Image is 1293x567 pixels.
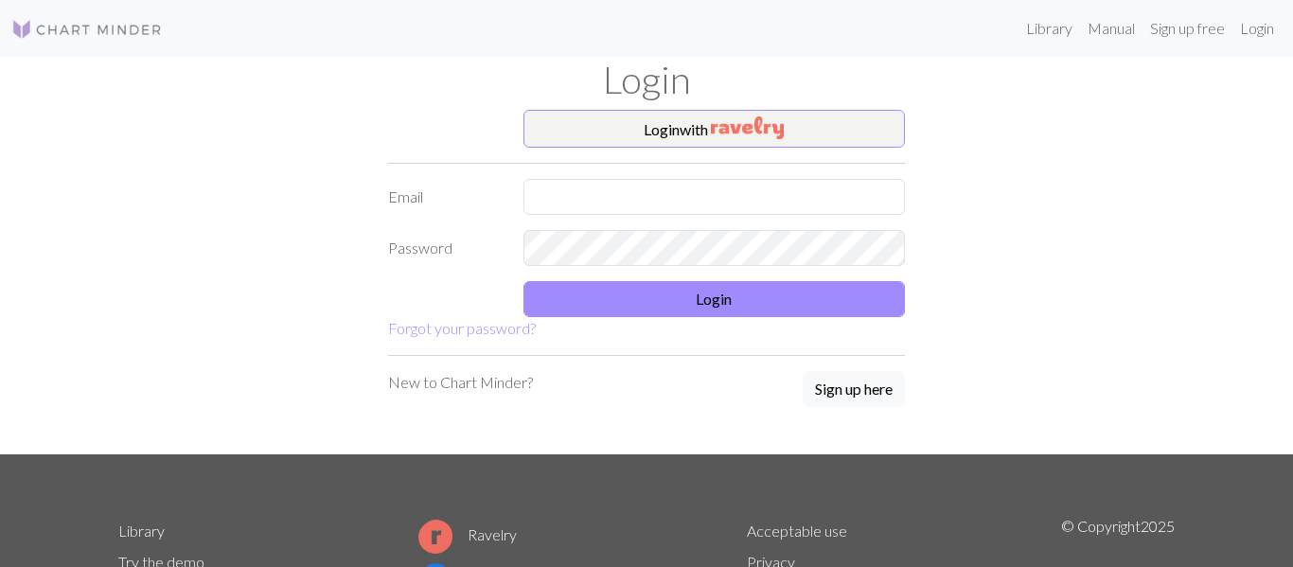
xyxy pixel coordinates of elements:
[803,371,905,409] a: Sign up here
[388,319,536,337] a: Forgot your password?
[377,230,512,266] label: Password
[11,18,163,41] img: Logo
[711,116,784,139] img: Ravelry
[747,522,847,540] a: Acceptable use
[388,371,533,394] p: New to Chart Minder?
[418,525,517,543] a: Ravelry
[118,522,165,540] a: Library
[803,371,905,407] button: Sign up here
[418,520,452,554] img: Ravelry logo
[107,57,1186,102] h1: Login
[1080,9,1142,47] a: Manual
[377,179,512,215] label: Email
[523,110,906,148] button: Loginwith
[1232,9,1282,47] a: Login
[1142,9,1232,47] a: Sign up free
[1018,9,1080,47] a: Library
[523,281,906,317] button: Login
